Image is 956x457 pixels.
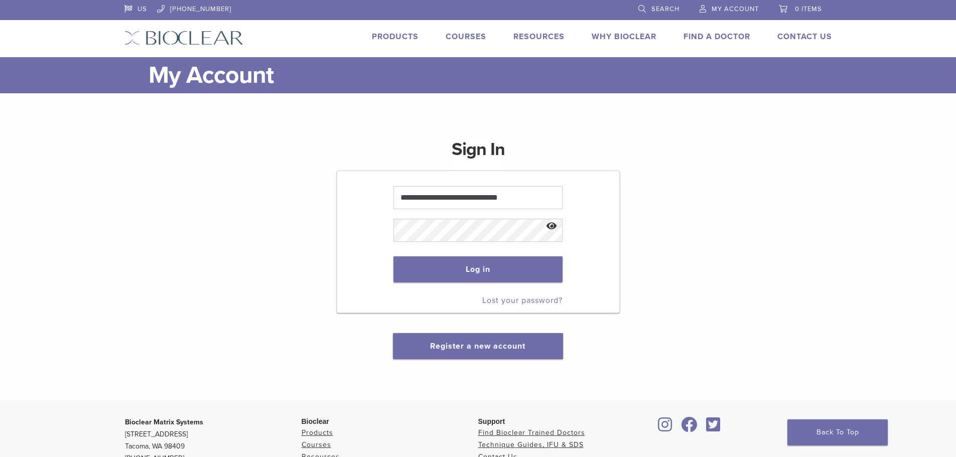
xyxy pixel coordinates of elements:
a: Courses [446,32,486,42]
a: Bioclear [655,423,676,433]
button: Register a new account [393,333,563,359]
h1: Sign In [452,137,505,170]
a: Bioclear [703,423,724,433]
a: Find Bioclear Trained Doctors [478,428,585,437]
span: Search [651,5,679,13]
span: Support [478,417,505,425]
h1: My Account [149,57,832,93]
p: Use Code at checkout. Valid [DATE]–[DATE], [GEOGRAPHIC_DATA] only. Applies to all components, exc... [17,323,281,383]
strong: September Product Deal You Don’t Want to Miss! [17,296,218,308]
button: Close [285,277,298,290]
span: 0 items [795,5,822,13]
a: Lost your password? [482,295,563,306]
button: Log in [393,256,563,282]
button: Show password [541,214,563,239]
p: Coupons cannot be combined. Visit our promotions page: [17,395,281,425]
a: Products [372,32,419,42]
a: [URL][DOMAIN_NAME] [17,413,108,423]
a: Find A Doctor [684,32,750,42]
span: Bioclear [302,417,329,425]
a: Back To Top [787,419,888,445]
span: My Account [712,5,759,13]
strong: 2HAU25 [56,340,91,351]
a: Bioclear [678,423,701,433]
a: Courses [302,440,331,449]
strong: 5+2 on Refills is Back! [17,325,107,336]
a: Products [302,428,333,437]
img: Bioclear [124,31,243,45]
a: Register a new account [430,341,525,351]
a: Why Bioclear [592,32,656,42]
a: Resources [513,32,565,42]
a: Technique Guides, IFU & SDS [478,440,584,449]
a: Contact Us [777,32,832,42]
